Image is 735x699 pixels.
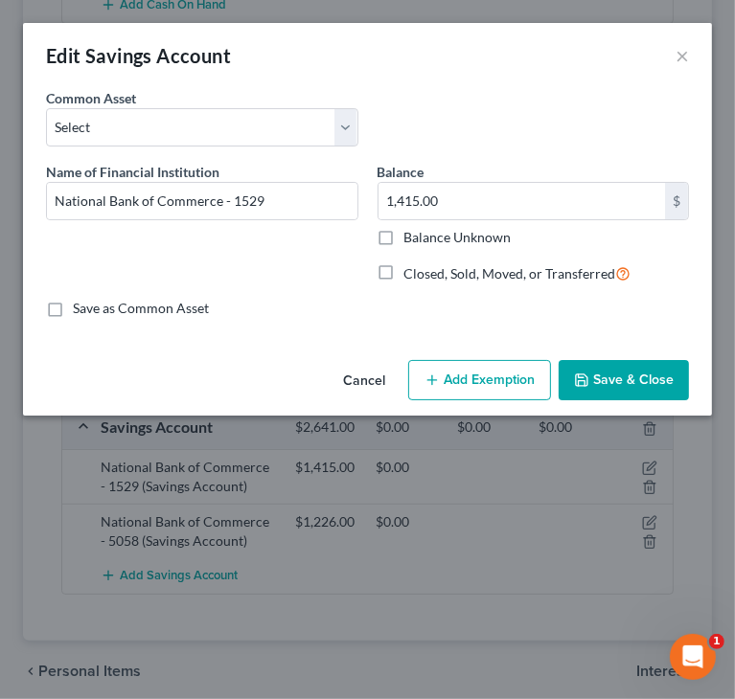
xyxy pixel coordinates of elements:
[559,360,689,400] button: Save & Close
[404,265,616,282] span: Closed, Sold, Moved, or Transferred
[46,164,219,180] span: Name of Financial Institution
[47,183,357,219] input: Enter name...
[46,88,136,108] label: Common Asset
[676,44,689,67] button: ×
[404,228,512,247] label: Balance Unknown
[73,299,209,318] label: Save as Common Asset
[378,162,425,182] label: Balance
[709,634,724,649] span: 1
[328,362,401,400] button: Cancel
[665,183,688,219] div: $
[379,183,666,219] input: 0.00
[670,634,716,680] iframe: Intercom live chat
[408,360,551,400] button: Add Exemption
[46,42,231,69] div: Edit Savings Account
